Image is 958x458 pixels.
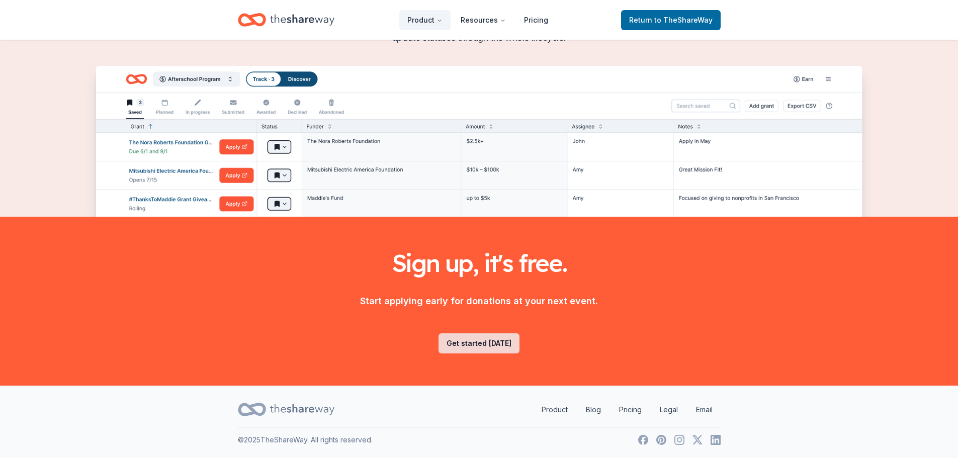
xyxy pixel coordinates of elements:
[534,400,576,420] a: Product
[399,8,556,32] nav: Main
[238,293,721,309] p: Start applying early for donations at your next event.
[629,14,713,26] span: Return
[534,400,721,420] nav: quick links
[516,10,556,30] a: Pricing
[654,16,713,24] span: to TheShareWay
[652,400,686,420] a: Legal
[439,333,519,353] a: Get started [DATE]
[621,10,721,30] a: Returnto TheShareWay
[578,400,609,420] a: Blog
[238,249,721,277] h2: Sign up, it's free.
[611,400,650,420] a: Pricing
[453,10,514,30] button: Resources
[238,8,334,32] a: Home
[399,10,451,30] button: Product
[238,434,373,446] p: © 2025 TheShareWay. All rights reserved.
[96,66,862,293] img: Image for Track Grants
[688,400,721,420] a: Email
